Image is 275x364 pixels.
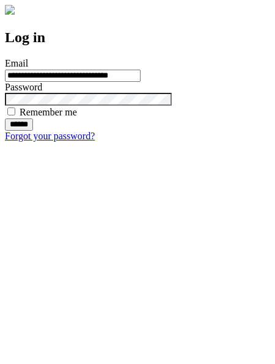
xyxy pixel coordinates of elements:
[5,58,28,68] label: Email
[5,131,95,141] a: Forgot your password?
[20,107,77,117] label: Remember me
[5,29,270,46] h2: Log in
[5,82,42,92] label: Password
[5,5,15,15] img: logo-4e3dc11c47720685a147b03b5a06dd966a58ff35d612b21f08c02c0306f2b779.png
